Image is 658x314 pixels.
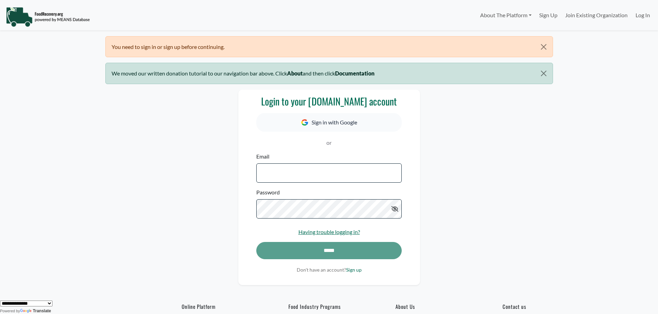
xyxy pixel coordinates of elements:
a: Sign Up [535,8,561,22]
p: Don't have an account? [256,266,401,273]
p: or [256,139,401,147]
b: About [287,70,303,77]
button: Close [535,37,552,57]
label: Email [256,152,269,161]
a: About The Platform [476,8,535,22]
div: We moved our written donation tutorial to our navigation bar above. Click and then click [105,63,553,84]
a: Having trouble logging in? [298,229,360,235]
h3: Login to your [DOMAIN_NAME] account [256,95,401,107]
button: Close [535,63,552,84]
img: Google Icon [301,119,308,126]
button: Sign in with Google [256,113,401,132]
a: Sign up [346,267,362,273]
div: You need to sign in or sign up before continuing. [105,36,553,57]
img: Google Translate [20,309,33,314]
a: Join Existing Organization [561,8,631,22]
a: Log In [632,8,654,22]
img: NavigationLogo_FoodRecovery-91c16205cd0af1ed486a0f1a7774a6544ea792ac00100771e7dd3ec7c0e58e41.png [6,7,90,27]
label: Password [256,188,280,196]
a: Translate [20,308,51,313]
b: Documentation [335,70,374,77]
